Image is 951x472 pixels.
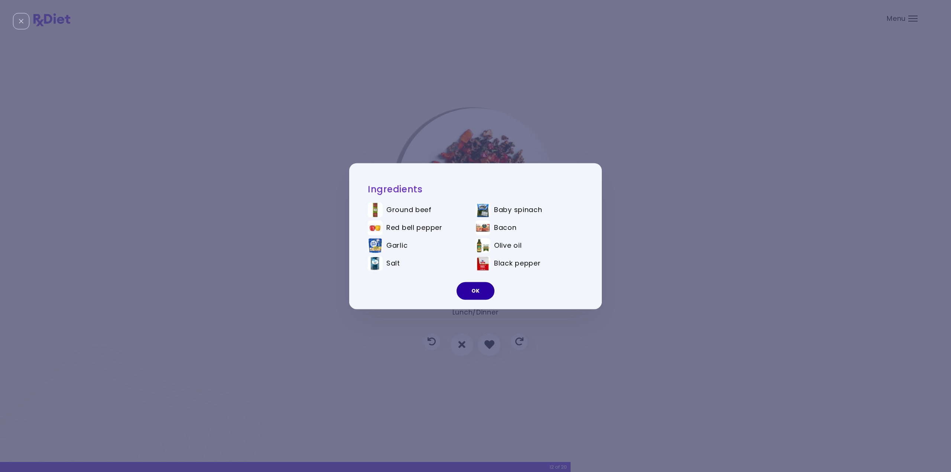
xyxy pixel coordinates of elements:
span: Salt [386,259,400,267]
div: Close [13,13,29,29]
span: Black pepper [494,259,541,267]
button: OK [457,282,494,300]
span: Olive oil [494,241,522,250]
span: Ground beef [386,206,432,214]
span: Bacon [494,224,517,232]
h2: Ingredients [368,183,583,195]
span: Red bell pepper [386,224,442,232]
span: Garlic [386,241,408,250]
span: Baby spinach [494,206,542,214]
